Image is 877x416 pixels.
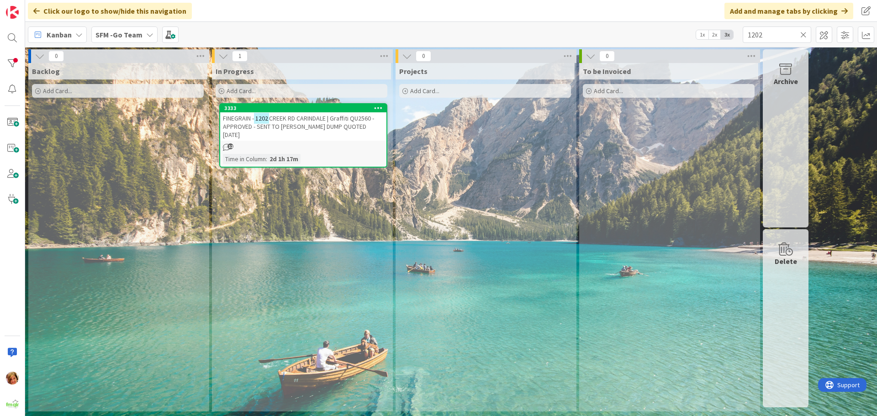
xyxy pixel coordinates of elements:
span: FINEGRAIN - [223,114,254,122]
img: KD [6,372,19,384]
span: 1x [696,30,708,39]
span: Add Card... [594,87,623,95]
div: 3333FINEGRAIN -1202CREEK RD CARINDALE | Graffiti QU2560 - APPROVED - SENT TO [PERSON_NAME] DUMP Q... [220,104,386,141]
span: 1 [232,51,248,62]
span: 0 [48,51,64,62]
span: Add Card... [43,87,72,95]
mark: 1202 [254,113,269,123]
div: Archive [774,76,798,87]
input: Quick Filter... [743,26,811,43]
span: Backlog [32,67,60,76]
div: Click our logo to show/hide this navigation [28,3,192,19]
span: To be Invoiced [583,67,631,76]
span: CREEK RD CARINDALE | Graffiti QU2560 - APPROVED - SENT TO [PERSON_NAME] DUMP QUOTED [DATE] [223,114,374,139]
span: In Progress [216,67,254,76]
span: : [266,154,267,164]
span: Projects [399,67,428,76]
span: 12 [227,143,233,149]
div: 2d 1h 17m [267,154,301,164]
img: avatar [6,397,19,410]
span: Kanban [47,29,72,40]
div: 3333 [220,104,386,112]
span: 2x [708,30,721,39]
img: Visit kanbanzone.com [6,6,19,19]
div: Add and manage tabs by clicking [724,3,853,19]
span: 0 [599,51,615,62]
b: SFM -Go Team [95,30,143,39]
span: Add Card... [410,87,439,95]
span: 0 [416,51,431,62]
div: Time in Column [223,154,266,164]
span: Support [19,1,42,12]
span: Add Card... [227,87,256,95]
div: Delete [775,256,797,267]
div: 3333 [224,105,386,111]
span: 3x [721,30,733,39]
